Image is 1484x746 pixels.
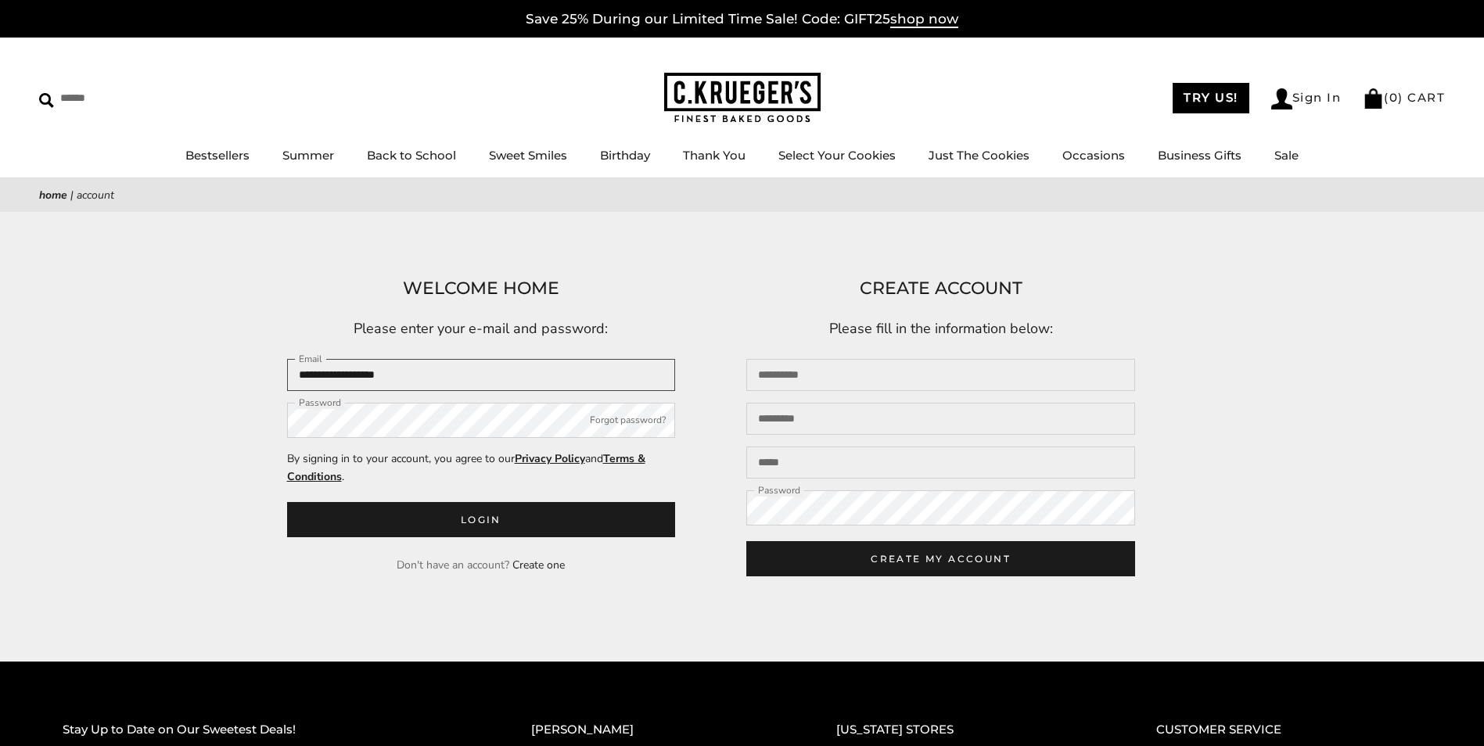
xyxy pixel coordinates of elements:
a: Home [39,188,67,203]
p: By signing in to your account, you agree to our and . [287,450,676,486]
img: C.KRUEGER'S [664,73,821,124]
a: Save 25% During our Limited Time Sale! Code: GIFT25shop now [526,11,958,28]
a: Thank You [683,148,746,163]
a: Sign In [1271,88,1342,109]
a: Terms & Conditions [287,451,645,484]
a: Sweet Smiles [489,148,567,163]
h2: [US_STATE] STORES [836,720,1094,740]
a: Select Your Cookies [778,148,896,163]
a: Sale [1274,148,1299,163]
input: Last name [746,403,1135,435]
a: Bestsellers [185,148,250,163]
img: Bag [1363,88,1384,109]
a: (0) CART [1363,90,1445,105]
span: Don't have an account? [397,558,509,572]
span: 0 [1389,90,1399,105]
input: Search [39,86,225,110]
a: Just The Cookies [929,148,1029,163]
button: Forgot password? [590,413,666,429]
a: Summer [282,148,334,163]
input: Email [746,447,1135,479]
input: Password [287,403,676,438]
a: Create one [512,558,565,572]
input: First name [746,359,1135,391]
a: Birthday [600,148,650,163]
h2: [PERSON_NAME] [531,720,774,740]
a: Privacy Policy [515,451,585,466]
h2: CUSTOMER SERVICE [1156,720,1421,740]
a: TRY US! [1173,83,1249,113]
nav: breadcrumbs [39,186,1445,204]
img: Account [1271,88,1292,109]
input: Email [287,359,676,391]
img: Search [39,93,54,108]
span: Account [77,188,114,203]
button: Login [287,502,676,537]
a: Back to School [367,148,456,163]
a: Occasions [1062,148,1125,163]
p: Please enter your e-mail and password: [287,317,676,341]
span: | [70,188,74,203]
span: shop now [890,11,958,28]
h1: CREATE ACCOUNT [746,274,1135,303]
input: Password [746,490,1135,525]
a: Business Gifts [1158,148,1241,163]
p: Please fill in the information below: [746,317,1135,341]
h2: Stay Up to Date on Our Sweetest Deals! [63,720,469,740]
h1: WELCOME HOME [287,274,676,303]
button: CREATE MY ACCOUNT [746,541,1135,576]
